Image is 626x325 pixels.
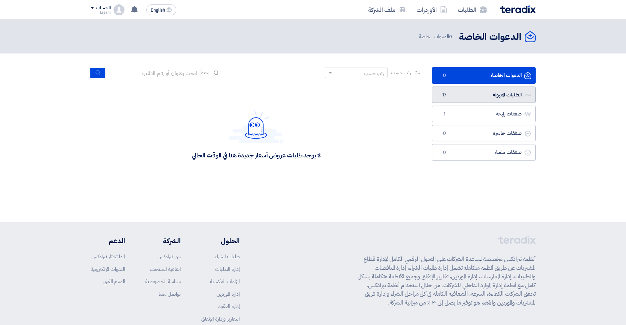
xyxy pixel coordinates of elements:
span: 0 [441,72,449,79]
li: الدعم [91,236,125,246]
a: اتفاقية المستخدم [150,265,181,273]
a: ملف الشركة [363,2,411,18]
span: 0 [441,149,449,156]
input: ابحث بعنوان أو رقم الطلب [105,68,201,78]
a: الدعم الفني [103,278,125,285]
span: 1 [441,111,449,118]
a: طلبات الشراء [215,253,240,260]
span: بحث [201,69,210,76]
li: الحلول [201,236,240,246]
div: رتب حسب [364,70,384,77]
a: الطلبات المقبولة17 [432,87,536,103]
a: الندوات الإلكترونية [91,265,125,273]
span: رتب حسب [391,69,411,76]
li: الشركة [145,236,181,246]
a: إدارة العقود [218,303,240,310]
a: تواصل معنا [159,290,181,298]
a: عن تيرادكس [158,253,181,260]
img: profile_test.png [114,4,124,15]
a: المزادات العكسية [210,278,240,285]
div: الحساب [96,5,111,11]
a: صفقات رابحة1 [432,106,536,122]
span: 0 [449,33,452,40]
a: إدارة الموردين [217,290,240,298]
a: التقارير وإدارة الإنفاق [201,315,240,323]
span: الدعوات الخاصة [419,33,453,41]
div: لا يوجد طلبات عروض أسعار جديدة هنا في الوقت الحالي [192,151,320,159]
a: سياسة الخصوصية [145,278,181,285]
button: English [146,4,176,15]
a: إدارة الطلبات [215,265,240,273]
a: الأوردرات [411,2,452,18]
a: الدعوات الخاصة0 [432,67,536,84]
a: صفقات خاسرة0 [432,125,536,142]
p: أنظمة تيرادكس مخصصة لمساعدة الشركات على التحول الرقمي الكامل لإدارة قطاع المشتريات عن طريق أنظمة ... [358,255,536,307]
span: 0 [441,130,449,137]
a: لماذا تختار تيرادكس [91,253,125,260]
span: English [151,8,165,13]
div: Essam [91,11,111,14]
h2: الدعوات الخاصة [459,30,521,44]
img: Hello [229,110,283,143]
img: Teradix logo [500,5,536,13]
a: الطلبات [452,2,492,18]
a: صفقات ملغية0 [432,144,536,161]
span: 17 [441,92,449,98]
